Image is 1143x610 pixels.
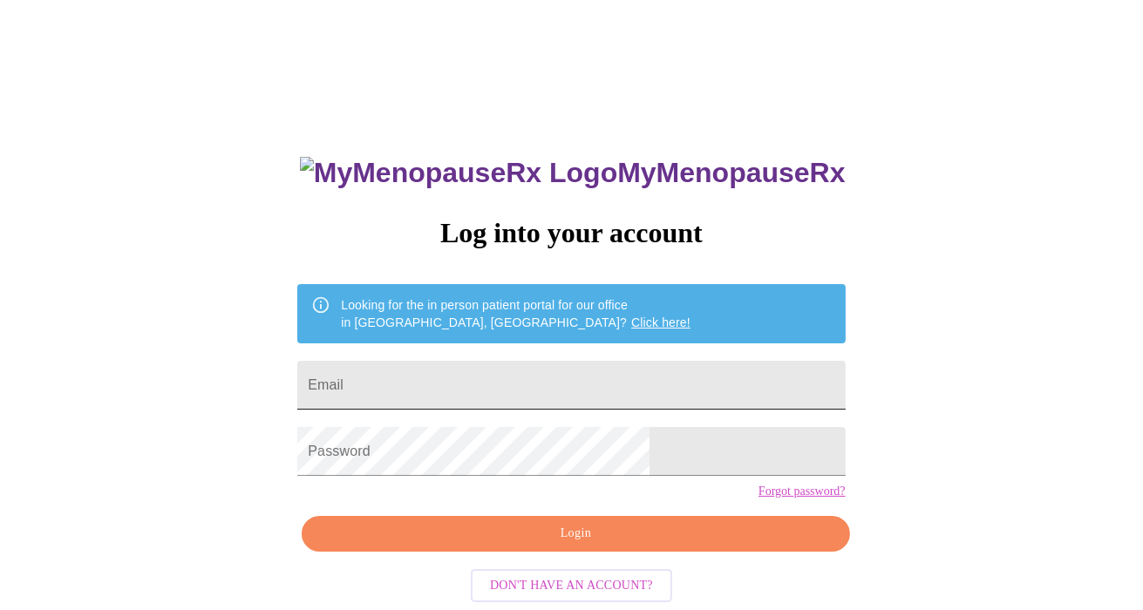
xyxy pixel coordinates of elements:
[759,485,846,498] a: Forgot password?
[490,575,653,597] span: Don't have an account?
[322,523,829,545] span: Login
[631,315,691,329] a: Click here!
[302,516,849,552] button: Login
[300,157,846,189] h3: MyMenopauseRx
[471,569,672,603] button: Don't have an account?
[341,289,691,338] div: Looking for the in person patient portal for our office in [GEOGRAPHIC_DATA], [GEOGRAPHIC_DATA]?
[300,157,617,189] img: MyMenopauseRx Logo
[466,576,677,591] a: Don't have an account?
[297,217,845,249] h3: Log into your account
